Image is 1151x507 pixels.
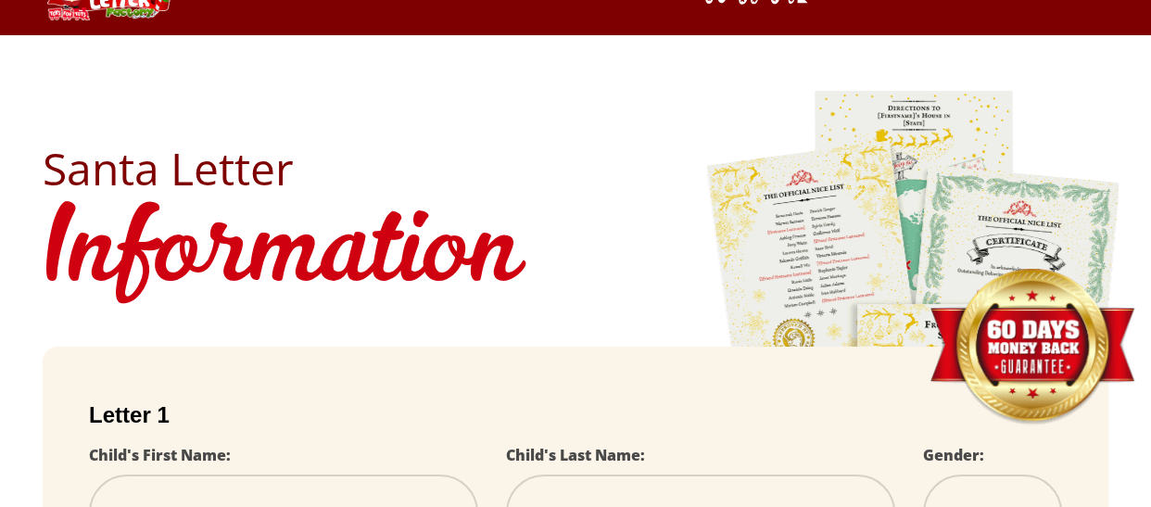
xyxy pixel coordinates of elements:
[89,445,231,465] label: Child's First Name:
[43,191,1108,319] h1: Information
[923,445,984,465] label: Gender:
[89,402,1062,428] h2: Letter 1
[928,268,1136,426] img: Money Back Guarantee
[43,146,1108,191] h2: Santa Letter
[506,445,645,465] label: Child's Last Name:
